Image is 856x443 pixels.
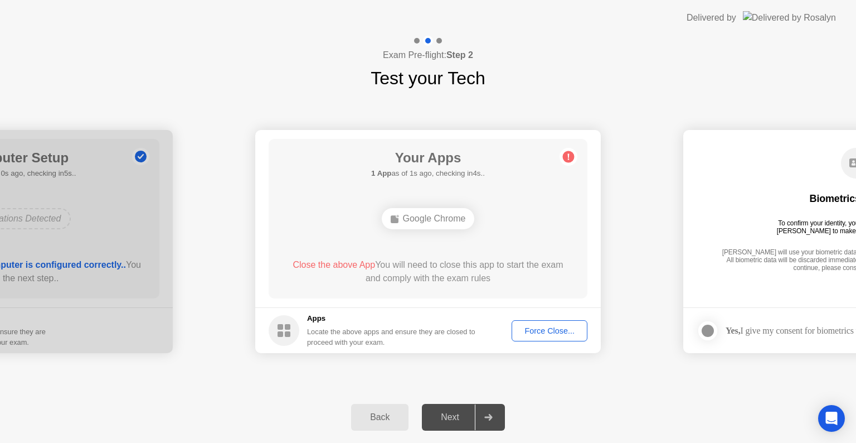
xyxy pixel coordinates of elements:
[512,320,587,341] button: Force Close...
[446,50,473,60] b: Step 2
[293,260,375,269] span: Close the above App
[354,412,405,422] div: Back
[307,313,476,324] h5: Apps
[422,404,505,431] button: Next
[382,208,475,229] div: Google Chrome
[515,326,583,335] div: Force Close...
[687,11,736,25] div: Delivered by
[351,404,408,431] button: Back
[383,49,473,62] h4: Exam Pre-flight:
[371,65,485,92] h1: Test your Tech
[371,148,485,168] h1: Your Apps
[371,169,391,177] b: 1 App
[371,168,485,179] h5: as of 1s ago, checking in4s..
[425,412,475,422] div: Next
[285,258,572,285] div: You will need to close this app to start the exam and comply with the exam rules
[307,326,476,348] div: Locate the above apps and ensure they are closed to proceed with your exam.
[743,11,836,24] img: Delivered by Rosalyn
[818,405,845,432] div: Open Intercom Messenger
[726,326,740,335] strong: Yes,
